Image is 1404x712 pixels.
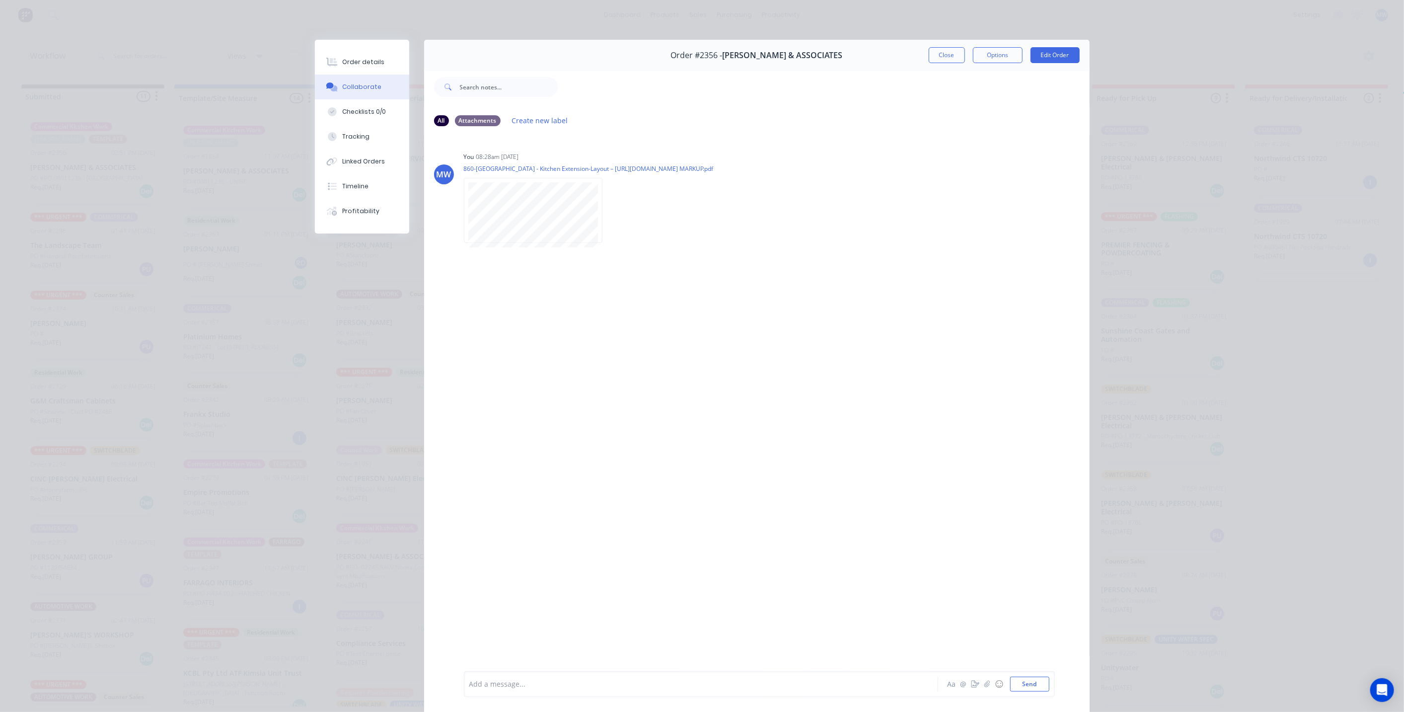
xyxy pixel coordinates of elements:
div: Profitability [342,207,379,216]
div: You [464,153,474,161]
div: All [434,115,449,126]
button: Profitability [315,199,409,224]
span: Order #2356 - [671,51,723,60]
div: Checklists 0/0 [342,107,386,116]
button: Close [929,47,965,63]
button: Edit Order [1031,47,1080,63]
p: 860-[GEOGRAPHIC_DATA] - Kitchen Extension-Layout – [URL][DOMAIN_NAME] MARKUP.pdf [464,164,714,173]
button: Aa [946,678,958,690]
button: Checklists 0/0 [315,99,409,124]
button: Order details [315,50,409,75]
span: [PERSON_NAME] & ASSOCIATES [723,51,843,60]
button: Create new label [507,114,573,127]
button: ☺ [993,678,1005,690]
div: Timeline [342,182,369,191]
div: MW [437,168,451,180]
button: @ [958,678,969,690]
button: Tracking [315,124,409,149]
button: Send [1010,677,1049,692]
div: Linked Orders [342,157,385,166]
div: Open Intercom Messenger [1370,678,1394,702]
div: Tracking [342,132,369,141]
div: Order details [342,58,384,67]
input: Search notes... [460,77,558,97]
button: Timeline [315,174,409,199]
button: Options [973,47,1023,63]
button: Collaborate [315,75,409,99]
div: 08:28am [DATE] [476,153,519,161]
div: Attachments [455,115,501,126]
button: Linked Orders [315,149,409,174]
div: Collaborate [342,82,381,91]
